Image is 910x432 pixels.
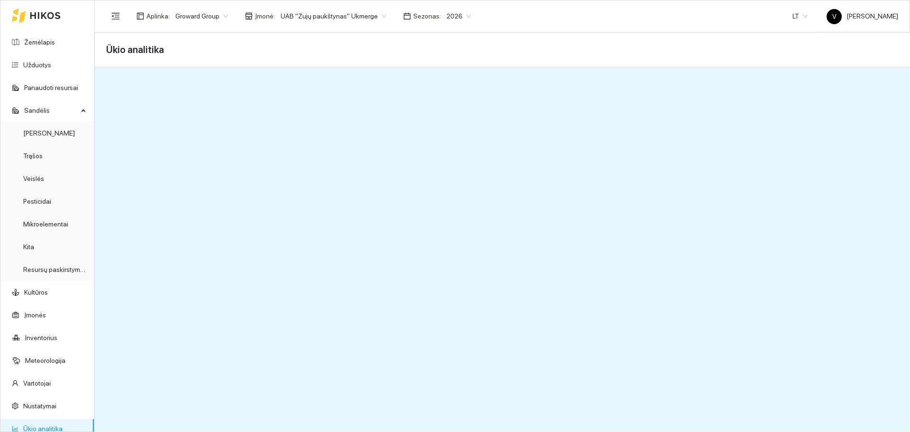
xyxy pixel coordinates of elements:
a: Mikroelementai [23,220,68,228]
a: Nustatymai [23,402,56,410]
a: Vartotojai [23,379,51,387]
a: Veislės [23,175,44,182]
span: Įmonė : [255,11,275,21]
a: Trąšos [23,152,43,160]
span: Sandėlis [24,101,78,120]
a: Kita [23,243,34,251]
span: V [832,9,837,24]
a: Kultūros [24,288,48,296]
a: Panaudoti resursai [24,84,78,91]
span: calendar [403,12,411,20]
a: Meteorologija [25,357,65,364]
a: Užduotys [23,61,51,69]
span: Aplinka : [146,11,170,21]
span: menu-fold [111,12,120,20]
span: Ūkio analitika [106,42,164,57]
span: Sezonas : [413,11,441,21]
a: Pesticidai [23,198,51,205]
a: [PERSON_NAME] [23,129,75,137]
span: 2026 [446,9,471,23]
span: layout [136,12,144,20]
span: [PERSON_NAME] [827,12,898,20]
span: LT [792,9,808,23]
span: UAB "Zujų paukštynas" Ukmerge [281,9,386,23]
a: Žemėlapis [24,38,55,46]
a: Inventorius [25,334,57,342]
a: Įmonės [24,311,46,319]
span: shop [245,12,253,20]
a: Resursų paskirstymas [23,266,87,273]
span: Groward Group [175,9,228,23]
button: menu-fold [106,7,125,26]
